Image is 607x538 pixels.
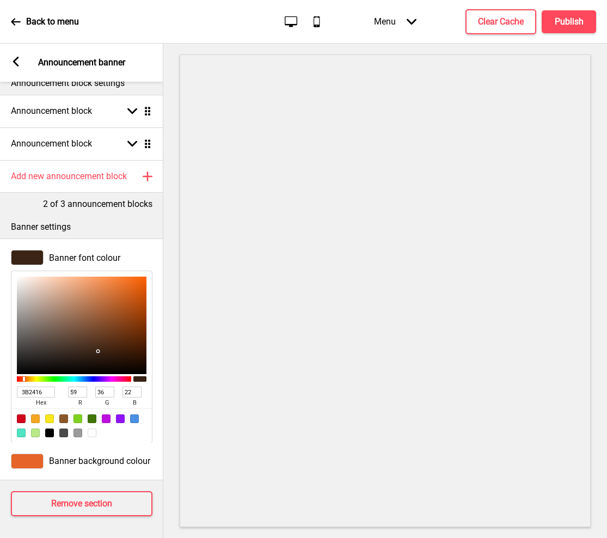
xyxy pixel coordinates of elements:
[51,498,112,510] h4: Remove section
[465,9,536,34] button: Clear Cache
[11,77,152,89] p: Announcement block settings
[122,398,146,408] span: b
[73,414,82,423] div: #7ED321
[88,429,96,437] div: #FFFFFF
[17,414,26,423] div: #D0021B
[45,429,54,437] div: #000000
[478,16,524,28] h4: Clear Cache
[43,198,152,210] p: 2 of 3 announcement blocks
[11,138,92,150] h4: Announcement block
[26,16,79,28] p: Back to menu
[95,398,119,408] span: g
[116,414,125,423] div: #9013FE
[11,221,152,233] p: Banner settings
[11,7,79,36] a: Back to menu
[45,414,54,423] div: #F8E71C
[31,414,40,423] div: #F5A623
[11,170,127,182] h4: Add new announcement block
[11,250,152,265] div: Banner font colour
[17,398,65,408] span: hex
[11,105,92,117] h4: Announcement block
[363,5,427,38] div: Menu
[59,429,68,437] div: #4A4A4A
[59,414,68,423] div: #8B572A
[555,16,584,28] h4: Publish
[49,253,120,263] span: Banner font colour
[11,454,152,469] div: Banner background colour
[73,429,82,437] div: #9B9B9B
[68,398,92,408] span: r
[38,57,125,69] p: Announcement banner
[49,456,150,466] span: Banner background colour
[542,10,596,33] button: Publish
[17,429,26,437] div: #50E3C2
[11,491,152,516] button: Remove section
[102,414,111,423] div: #BD10E0
[130,414,139,423] div: #4A90E2
[31,429,40,437] div: #B8E986
[88,414,96,423] div: #417505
